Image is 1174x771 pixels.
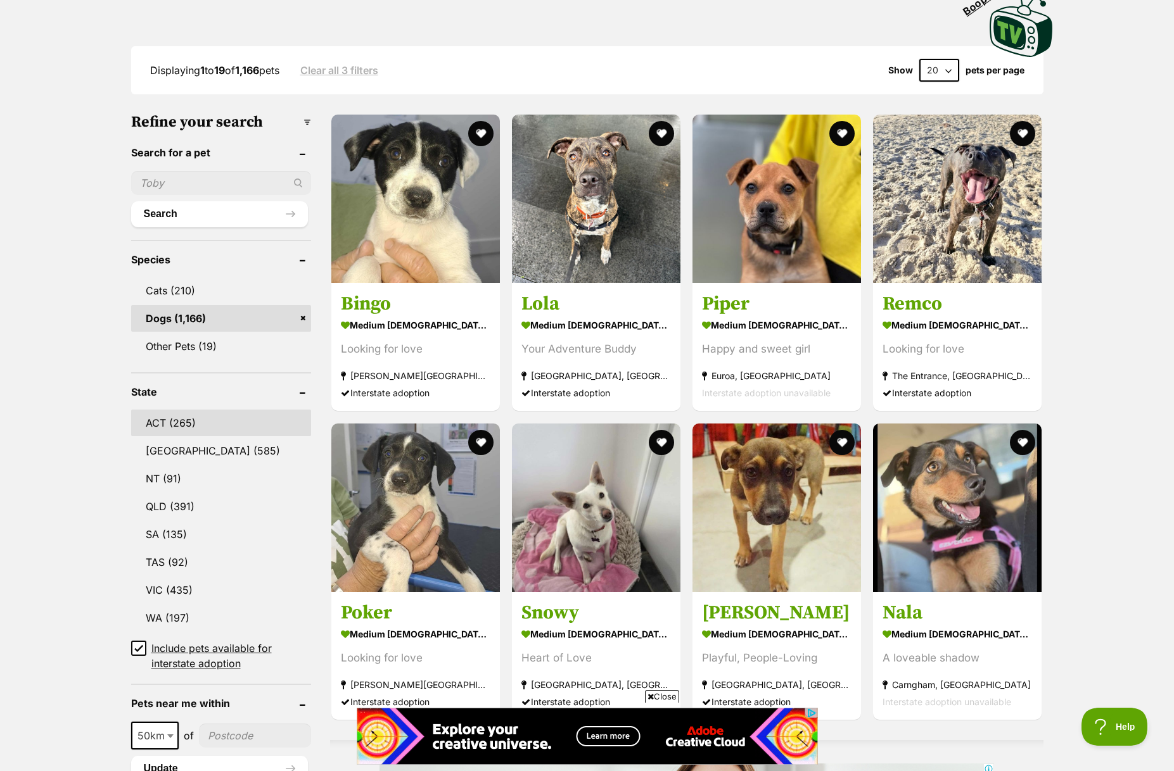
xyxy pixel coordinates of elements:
a: Other Pets (19) [131,333,312,360]
h3: Remco [883,292,1032,317]
span: Interstate adoption unavailable [883,696,1011,707]
header: State [131,386,312,398]
a: [PERSON_NAME] medium [DEMOGRAPHIC_DATA] Dog Playful, People-Loving [GEOGRAPHIC_DATA], [GEOGRAPHIC... [692,591,861,720]
a: VIC (435) [131,577,312,603]
a: Poker medium [DEMOGRAPHIC_DATA] Dog Looking for love [PERSON_NAME][GEOGRAPHIC_DATA], [GEOGRAPHIC_... [331,591,500,720]
div: Looking for love [341,649,490,667]
h3: Piper [702,292,852,317]
iframe: Help Scout Beacon - Open [1081,708,1149,746]
h3: Bingo [341,292,490,317]
h3: [PERSON_NAME] [702,601,852,625]
span: Close [645,690,679,703]
span: of [184,728,194,743]
a: Lola medium [DEMOGRAPHIC_DATA] Dog Your Adventure Buddy [GEOGRAPHIC_DATA], [GEOGRAPHIC_DATA] Inte... [512,283,680,411]
a: Remco medium [DEMOGRAPHIC_DATA] Dog Looking for love The Entrance, [GEOGRAPHIC_DATA] Interstate a... [873,283,1042,411]
h3: Lola [521,292,671,317]
a: WA (197) [131,605,312,631]
span: 50km [132,727,177,744]
strong: [PERSON_NAME][GEOGRAPHIC_DATA], [GEOGRAPHIC_DATA] [341,368,490,385]
a: QLD (391) [131,493,312,520]
strong: medium [DEMOGRAPHIC_DATA] Dog [521,317,671,335]
a: [GEOGRAPHIC_DATA] (585) [131,437,312,464]
div: Interstate adoption [521,693,671,710]
a: SA (135) [131,521,312,548]
div: A loveable shadow [883,649,1032,667]
button: favourite [468,430,494,455]
a: Include pets available for interstate adoption [131,641,312,671]
strong: medium [DEMOGRAPHIC_DATA] Dog [883,317,1032,335]
strong: medium [DEMOGRAPHIC_DATA] Dog [702,317,852,335]
button: favourite [468,121,494,146]
h3: Refine your search [131,113,312,131]
img: Snowy - Australian Kelpie Dog [512,423,680,592]
button: favourite [829,121,855,146]
header: Species [131,254,312,265]
h3: Snowy [521,601,671,625]
strong: [GEOGRAPHIC_DATA], [GEOGRAPHIC_DATA] [521,676,671,693]
strong: medium [DEMOGRAPHIC_DATA] Dog [341,625,490,643]
strong: medium [DEMOGRAPHIC_DATA] Dog [702,625,852,643]
a: Snowy medium [DEMOGRAPHIC_DATA] Dog Heart of Love [GEOGRAPHIC_DATA], [GEOGRAPHIC_DATA] Interstate... [512,591,680,720]
span: Include pets available for interstate adoption [151,641,312,671]
img: Remco - American Staffordshire Terrier Dog [873,115,1042,283]
div: Looking for love [883,341,1032,358]
div: Interstate adoption [521,385,671,402]
header: Search for a pet [131,147,312,158]
h3: Poker [341,601,490,625]
strong: Euroa, [GEOGRAPHIC_DATA] [702,368,852,385]
img: Lola - Staffordshire Bull Terrier Dog [512,115,680,283]
h3: Nala [883,601,1032,625]
a: NT (91) [131,465,312,492]
a: Dogs (1,166) [131,305,312,332]
strong: The Entrance, [GEOGRAPHIC_DATA] [883,368,1032,385]
strong: [PERSON_NAME][GEOGRAPHIC_DATA], [GEOGRAPHIC_DATA] [341,676,490,693]
iframe: Advertisement [357,708,818,765]
strong: Carngham, [GEOGRAPHIC_DATA] [883,676,1032,693]
a: Piper medium [DEMOGRAPHIC_DATA] Dog Happy and sweet girl Euroa, [GEOGRAPHIC_DATA] Interstate adop... [692,283,861,411]
strong: [GEOGRAPHIC_DATA], [GEOGRAPHIC_DATA] [521,368,671,385]
span: Interstate adoption unavailable [702,388,831,399]
div: Interstate adoption [341,385,490,402]
strong: medium [DEMOGRAPHIC_DATA] Dog [341,317,490,335]
img: Piper - Staffordshire Bull Terrier Dog [692,115,861,283]
div: Playful, People-Loving [702,649,852,667]
strong: [GEOGRAPHIC_DATA], [GEOGRAPHIC_DATA] [702,676,852,693]
input: postcode [199,724,312,748]
strong: medium [DEMOGRAPHIC_DATA] Dog [883,625,1032,643]
span: Displaying to of pets [150,64,279,77]
img: Bingo - Border Collie x Australian Kelpie x Australian Cattle Dog [331,115,500,283]
div: Heart of Love [521,649,671,667]
header: Pets near me within [131,698,312,709]
span: 50km [131,722,179,749]
div: Interstate adoption [702,693,852,710]
a: ACT (265) [131,410,312,436]
div: Interstate adoption [341,693,490,710]
a: Cats (210) [131,277,312,304]
img: Thelma - Australian Kelpie x Staffordshire Bull Terrier Dog [692,423,861,592]
button: favourite [649,430,674,455]
button: Search [131,201,309,227]
a: Bingo medium [DEMOGRAPHIC_DATA] Dog Looking for love [PERSON_NAME][GEOGRAPHIC_DATA], [GEOGRAPHIC_... [331,283,500,411]
a: TAS (92) [131,549,312,575]
a: Clear all 3 filters [300,65,378,76]
span: Show [888,65,913,75]
div: Looking for love [341,341,490,358]
button: favourite [649,121,674,146]
strong: medium [DEMOGRAPHIC_DATA] Dog [521,625,671,643]
a: Nala medium [DEMOGRAPHIC_DATA] Dog A loveable shadow Carngham, [GEOGRAPHIC_DATA] Interstate adopt... [873,591,1042,720]
strong: 1 [200,64,205,77]
div: Your Adventure Buddy [521,341,671,358]
button: favourite [1011,121,1036,146]
div: Happy and sweet girl [702,341,852,358]
strong: 19 [214,64,225,77]
input: Toby [131,171,312,195]
label: pets per page [966,65,1024,75]
img: Poker - Border Collie x Australian Kelpie x Australian Cattle Dog [331,423,500,592]
div: Interstate adoption [883,385,1032,402]
img: Nala - Australian Kelpie Dog [873,423,1042,592]
button: favourite [829,430,855,455]
button: favourite [1011,430,1036,455]
strong: 1,166 [235,64,259,77]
